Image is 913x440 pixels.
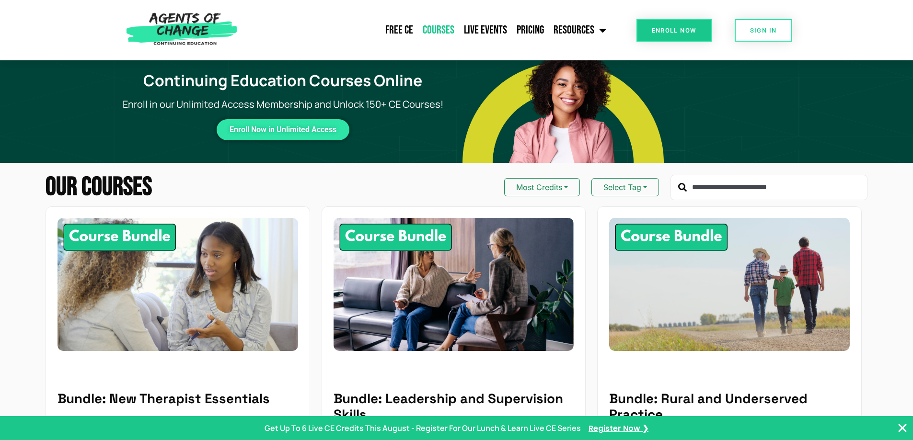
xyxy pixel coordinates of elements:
[609,218,850,350] img: Rural and Underserved Practice - 8 Credit CE Bundle
[735,19,792,42] a: SIGN IN
[109,97,456,112] p: Enroll in our Unlimited Access Membership and Unlock 150+ CE Courses!
[591,178,659,196] button: Select Tag
[504,178,580,196] button: Most Credits
[230,127,336,133] span: Enroll Now in Unlimited Access
[750,27,777,34] span: SIGN IN
[334,218,574,350] img: Leadership and Supervision Skills - 8 Credit CE Bundle
[115,71,451,90] h1: Continuing Education Courses Online
[897,422,908,434] button: Close Banner
[334,391,574,423] h5: Bundle: Leadership and Supervision Skills
[242,18,611,42] nav: Menu
[459,18,512,42] a: Live Events
[652,27,696,34] span: Enroll Now
[512,18,549,42] a: Pricing
[46,174,152,201] h2: Our Courses
[609,391,850,423] h5: Bundle: Rural and Underserved Practice
[58,391,298,406] h5: Bundle: New Therapist Essentials
[418,18,459,42] a: Courses
[636,19,712,42] a: Enroll Now
[265,422,581,434] p: Get Up To 6 Live CE Credits This August - Register For Our Lunch & Learn Live CE Series
[217,119,349,140] a: Enroll Now in Unlimited Access
[58,414,298,440] p: This bundle includes Client Rights and the Code of Ethics, Ethical Considerations with Kids and T...
[549,18,611,42] a: Resources
[58,218,298,350] img: New Therapist Essentials - 10 Credit CE Bundle
[381,18,418,42] a: Free CE
[589,422,648,434] a: Register Now ❯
